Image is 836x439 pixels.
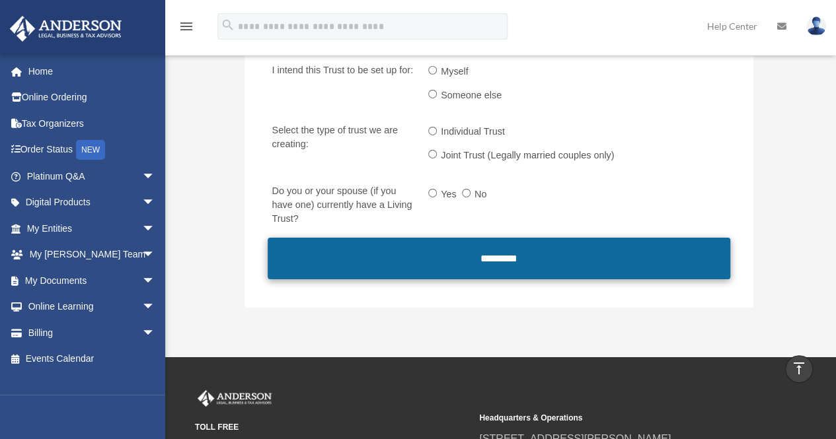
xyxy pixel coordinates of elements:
[437,61,474,83] label: Myself
[9,110,175,137] a: Tax Organizers
[76,140,105,160] div: NEW
[806,17,826,36] img: User Pic
[9,267,175,294] a: My Documentsarrow_drop_down
[9,163,175,189] a: Platinum Q&Aarrow_drop_down
[142,215,169,242] span: arrow_drop_down
[142,242,169,269] span: arrow_drop_down
[9,215,175,242] a: My Entitiesarrow_drop_down
[9,58,175,84] a: Home
[142,294,169,321] span: arrow_drop_down
[142,163,169,190] span: arrow_drop_down
[9,294,175,320] a: Online Learningarrow_drop_down
[9,242,175,268] a: My [PERSON_NAME] Teamarrow_drop_down
[142,267,169,294] span: arrow_drop_down
[266,61,418,108] label: I intend this Trust to be set up for:
[6,16,126,42] img: Anderson Advisors Platinum Portal
[9,84,175,111] a: Online Ordering
[785,355,813,383] a: vertical_align_top
[479,411,754,425] small: Headquarters & Operations
[195,421,470,434] small: TOLL FREE
[142,189,169,217] span: arrow_drop_down
[791,360,807,376] i: vertical_align_top
[142,320,169,347] span: arrow_drop_down
[471,184,492,205] label: No
[437,145,620,166] label: Joint Trust (Legally married couples only)
[195,390,274,407] img: Anderson Advisors Platinum Portal
[266,182,418,228] label: Do you or your spouse (if you have one) currently have a Living Trust?
[437,184,462,205] label: Yes
[9,137,175,164] a: Order StatusNEW
[437,85,507,106] label: Someone else
[221,18,235,32] i: search
[9,346,175,372] a: Events Calendar
[9,189,175,216] a: Digital Productsarrow_drop_down
[266,122,418,169] label: Select the type of trust we are creating:
[437,122,510,143] label: Individual Trust
[9,320,175,346] a: Billingarrow_drop_down
[178,18,194,34] i: menu
[178,23,194,34] a: menu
